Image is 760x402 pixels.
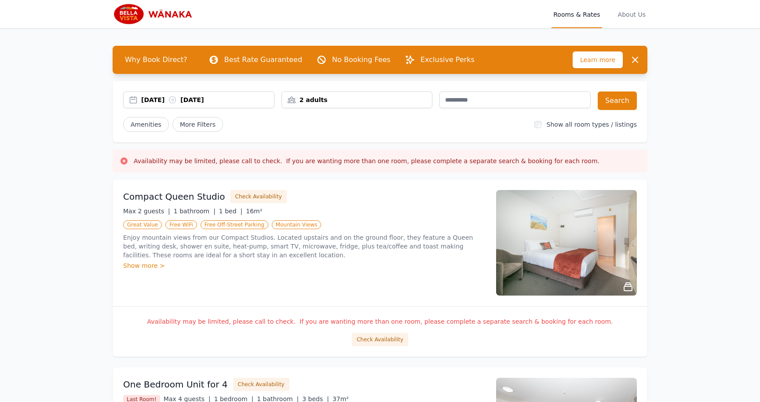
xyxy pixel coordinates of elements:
button: Amenities [123,117,169,132]
p: Exclusive Perks [420,55,475,65]
span: More Filters [172,117,223,132]
h3: Compact Queen Studio [123,190,225,203]
h3: Availability may be limited, please call to check. If you are wanting more than one room, please ... [134,157,599,165]
span: 1 bed | [219,208,242,215]
div: Show more > [123,261,486,270]
span: Free Off-Street Parking [201,220,268,229]
span: Learn more [573,51,623,68]
span: Max 2 guests | [123,208,170,215]
div: [DATE] [DATE] [141,95,274,104]
h3: One Bedroom Unit for 4 [123,378,228,391]
label: Show all room types / listings [547,121,637,128]
span: Mountain Views [272,220,321,229]
span: Great Value [123,220,162,229]
p: Availability may be limited, please call to check. If you are wanting more than one room, please ... [123,317,637,326]
p: Enjoy mountain views from our Compact Studios. Located upstairs and on the ground floor, they fea... [123,233,486,259]
div: 2 adults [282,95,432,104]
span: Free WiFi [165,220,197,229]
span: 16m² [246,208,262,215]
span: 1 bathroom | [174,208,216,215]
img: Bella Vista Wanaka [113,4,197,25]
button: Search [598,91,637,110]
p: Best Rate Guaranteed [224,55,302,65]
p: No Booking Fees [332,55,391,65]
button: Check Availability [233,378,289,391]
span: Why Book Direct? [118,51,194,69]
button: Check Availability [352,333,408,346]
button: Check Availability [230,190,287,203]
